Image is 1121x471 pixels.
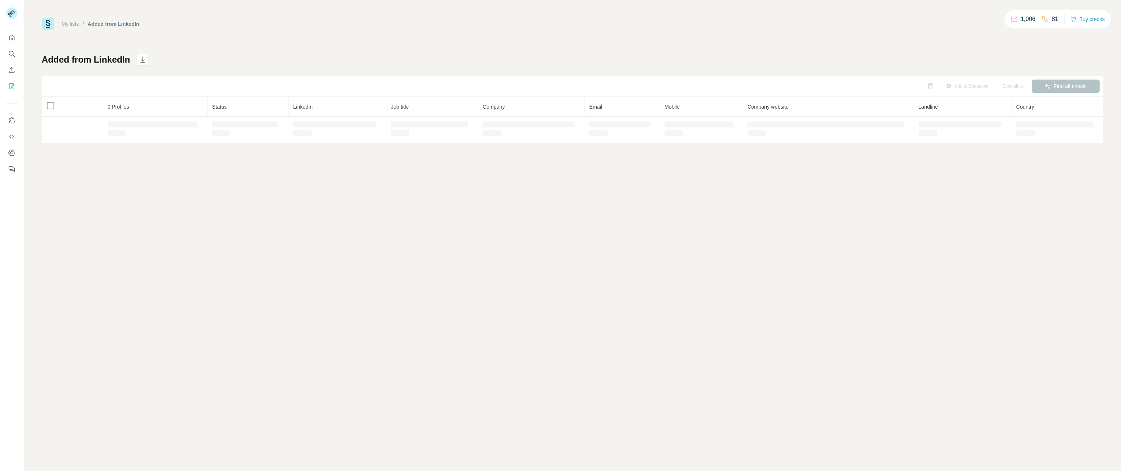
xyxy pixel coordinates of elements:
[88,20,139,28] div: Added from LinkedIn
[1070,14,1105,24] button: Buy credits
[42,54,130,66] h1: Added from LinkedIn
[6,31,18,44] button: Quick start
[664,104,680,110] span: Mobile
[483,104,505,110] span: Company
[6,114,18,127] button: Use Surfe on LinkedIn
[1021,15,1035,24] p: 1,006
[6,80,18,93] button: My lists
[108,104,129,110] span: 0 Profiles
[391,104,409,110] span: Job title
[6,63,18,77] button: Enrich CSV
[83,20,84,28] li: /
[589,104,602,110] span: Email
[6,47,18,60] button: Search
[747,104,788,110] span: Company website
[6,146,18,159] button: Dashboard
[62,21,79,27] a: My lists
[1016,104,1034,110] span: Country
[6,162,18,176] button: Feedback
[919,104,938,110] span: Landline
[212,104,227,110] span: Status
[1052,15,1058,24] p: 81
[42,18,54,30] img: Surfe Logo
[293,104,313,110] span: LinkedIn
[6,130,18,143] button: Use Surfe API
